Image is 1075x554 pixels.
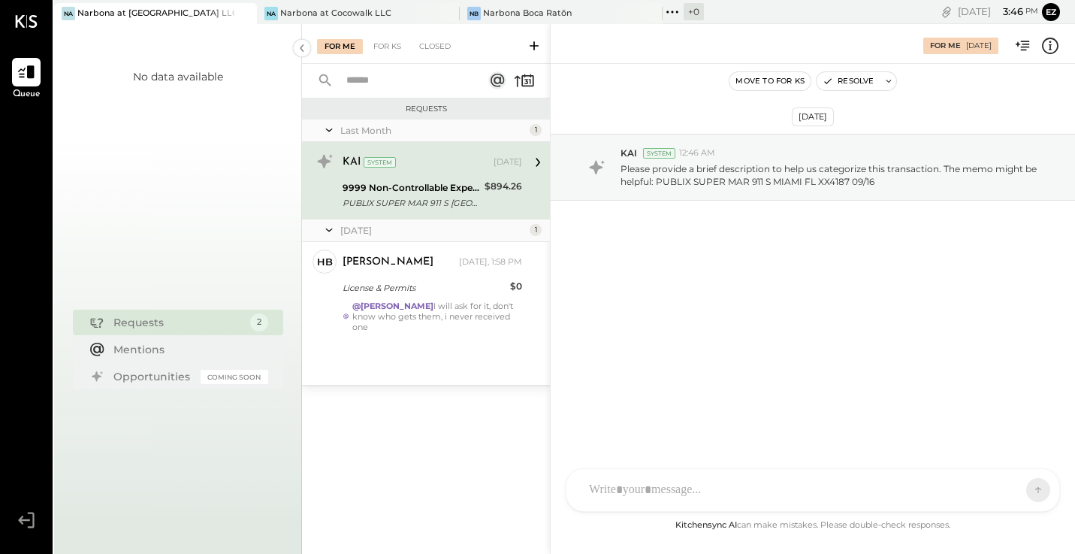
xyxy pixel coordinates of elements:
[459,256,522,268] div: [DATE], 1:58 PM
[364,157,396,168] div: System
[510,279,522,294] div: $0
[530,124,542,136] div: 1
[133,69,223,84] div: No data available
[343,280,506,295] div: License & Permits
[993,5,1023,19] span: 3 : 46
[1025,6,1038,17] span: pm
[250,313,268,331] div: 2
[310,104,542,114] div: Requests
[684,3,704,20] div: + 0
[958,5,1038,19] div: [DATE]
[494,156,522,168] div: [DATE]
[930,41,961,51] div: For Me
[966,41,992,51] div: [DATE]
[412,39,458,54] div: Closed
[467,7,481,20] div: NB
[280,8,391,20] div: Narbona at Cocowalk LLC
[77,8,234,20] div: Narbona at [GEOGRAPHIC_DATA] LLC
[317,39,363,54] div: For Me
[343,180,480,195] div: 9999 Non-Controllable Expenses:Other Income and Expenses:To Be Classified P&L
[113,369,193,384] div: Opportunities
[343,155,361,170] div: KAI
[679,147,715,159] span: 12:46 AM
[643,148,675,159] div: System
[483,8,572,20] div: Narbona Boca Ratōn
[113,315,243,330] div: Requests
[366,39,409,54] div: For KS
[13,88,41,101] span: Queue
[113,342,261,357] div: Mentions
[1042,3,1060,21] button: Ez
[317,255,333,269] div: HB
[62,7,75,20] div: Na
[264,7,278,20] div: Na
[729,72,811,90] button: Move to for ks
[939,4,954,20] div: copy link
[1,58,52,101] a: Queue
[201,370,268,384] div: Coming Soon
[343,255,433,270] div: [PERSON_NAME]
[530,224,542,236] div: 1
[792,107,834,126] div: [DATE]
[817,72,880,90] button: Resolve
[485,179,522,194] div: $894.26
[621,162,1041,188] p: Please provide a brief description to help us categorize this transaction. The memo might be help...
[352,301,433,311] strong: @[PERSON_NAME]
[621,147,637,159] span: KAI
[340,124,526,137] div: Last Month
[340,224,526,237] div: [DATE]
[352,301,522,332] div: I will ask for it, don't know who gets them, i never received one
[343,195,480,210] div: PUBLIX SUPER MAR 911 S [GEOGRAPHIC_DATA] 09/16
